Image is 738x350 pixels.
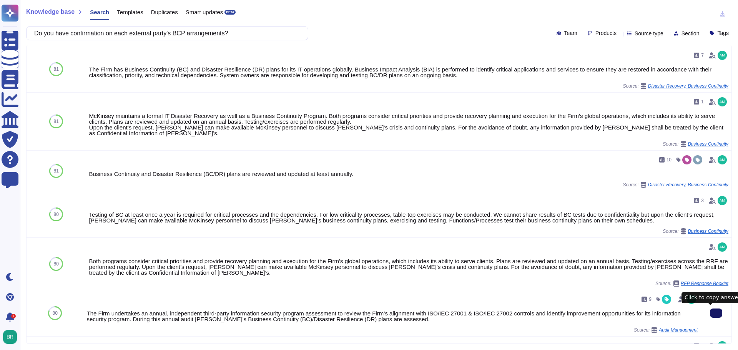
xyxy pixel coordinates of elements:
[667,158,672,162] span: 10
[54,119,59,124] span: 81
[663,141,728,147] span: Source:
[718,242,727,252] img: user
[30,27,300,40] input: Search a question or template...
[89,171,728,177] div: Business Continuity and Disaster Resilience (BC/DR) plans are reviewed and updated at least annua...
[224,10,236,15] div: BETA
[649,297,652,302] span: 9
[681,281,728,286] span: RFP Response Booklet
[634,327,698,333] span: Source:
[701,198,704,203] span: 3
[648,84,728,88] span: Disaster Recovery, Business Continuity
[635,31,663,36] span: Source type
[11,314,16,318] div: 2
[623,83,728,89] span: Source:
[54,212,59,217] span: 80
[89,113,728,136] div: McKinsey maintains a formal IT Disaster Recovery as well as a Business Continuity Program. Both p...
[718,97,727,106] img: user
[186,9,223,15] span: Smart updates
[54,262,59,266] span: 80
[3,330,17,344] img: user
[688,229,728,234] span: Business Continuity
[681,31,700,36] span: Section
[53,311,58,315] span: 80
[655,280,728,287] span: Source:
[564,30,577,36] span: Team
[151,9,178,15] span: Duplicates
[26,9,75,15] span: Knowledge base
[718,196,727,205] img: user
[659,328,698,332] span: Audit Management
[90,9,109,15] span: Search
[54,169,59,173] span: 81
[688,142,728,146] span: Business Continuity
[701,100,704,104] span: 1
[86,310,698,322] div: The Firm undertakes an annual, independent third-party information security program assessment to...
[718,155,727,164] img: user
[89,258,728,275] div: Both programs consider critical priorities and provide recovery planning and execution for the Fi...
[89,212,728,223] div: Testing of BC at least once a year is required for critical processes and the dependencies. For l...
[717,30,729,36] span: Tags
[595,30,617,36] span: Products
[623,182,728,188] span: Source:
[117,9,143,15] span: Templates
[663,228,728,234] span: Source:
[648,182,728,187] span: Disaster Recovery, Business Continuity
[54,67,59,71] span: 81
[89,66,728,78] div: The Firm has Business Continuity (BC) and Disaster Resilience (DR) plans for its IT operations gl...
[701,53,704,58] span: 7
[718,51,727,60] img: user
[2,328,22,345] button: user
